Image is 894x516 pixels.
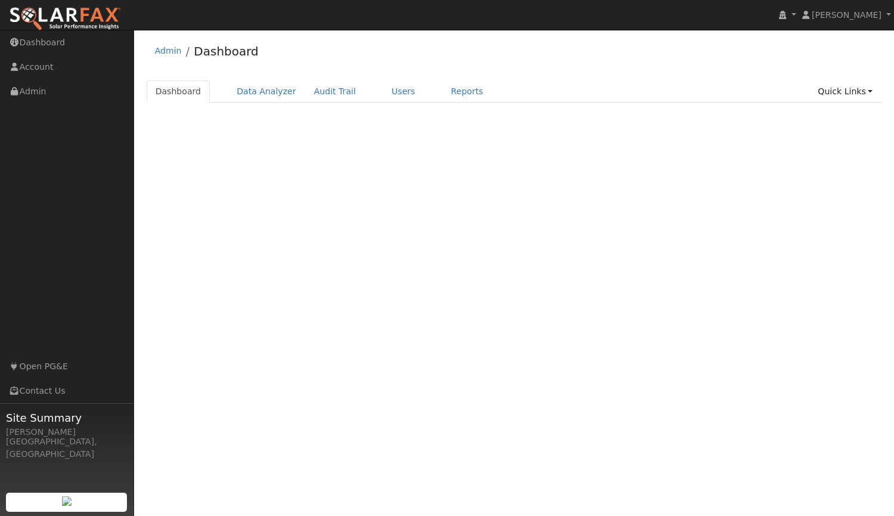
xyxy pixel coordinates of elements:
a: Reports [442,81,492,103]
a: Users [383,81,424,103]
div: [PERSON_NAME] [6,426,128,438]
div: [GEOGRAPHIC_DATA], [GEOGRAPHIC_DATA] [6,435,128,461]
span: [PERSON_NAME] [812,10,881,20]
img: SolarFax [9,7,121,32]
a: Audit Trail [305,81,365,103]
img: retrieve [62,496,72,506]
a: Dashboard [194,44,259,58]
span: Site Summary [6,410,128,426]
a: Dashboard [147,81,210,103]
a: Admin [155,46,182,55]
a: Data Analyzer [228,81,305,103]
a: Quick Links [809,81,881,103]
